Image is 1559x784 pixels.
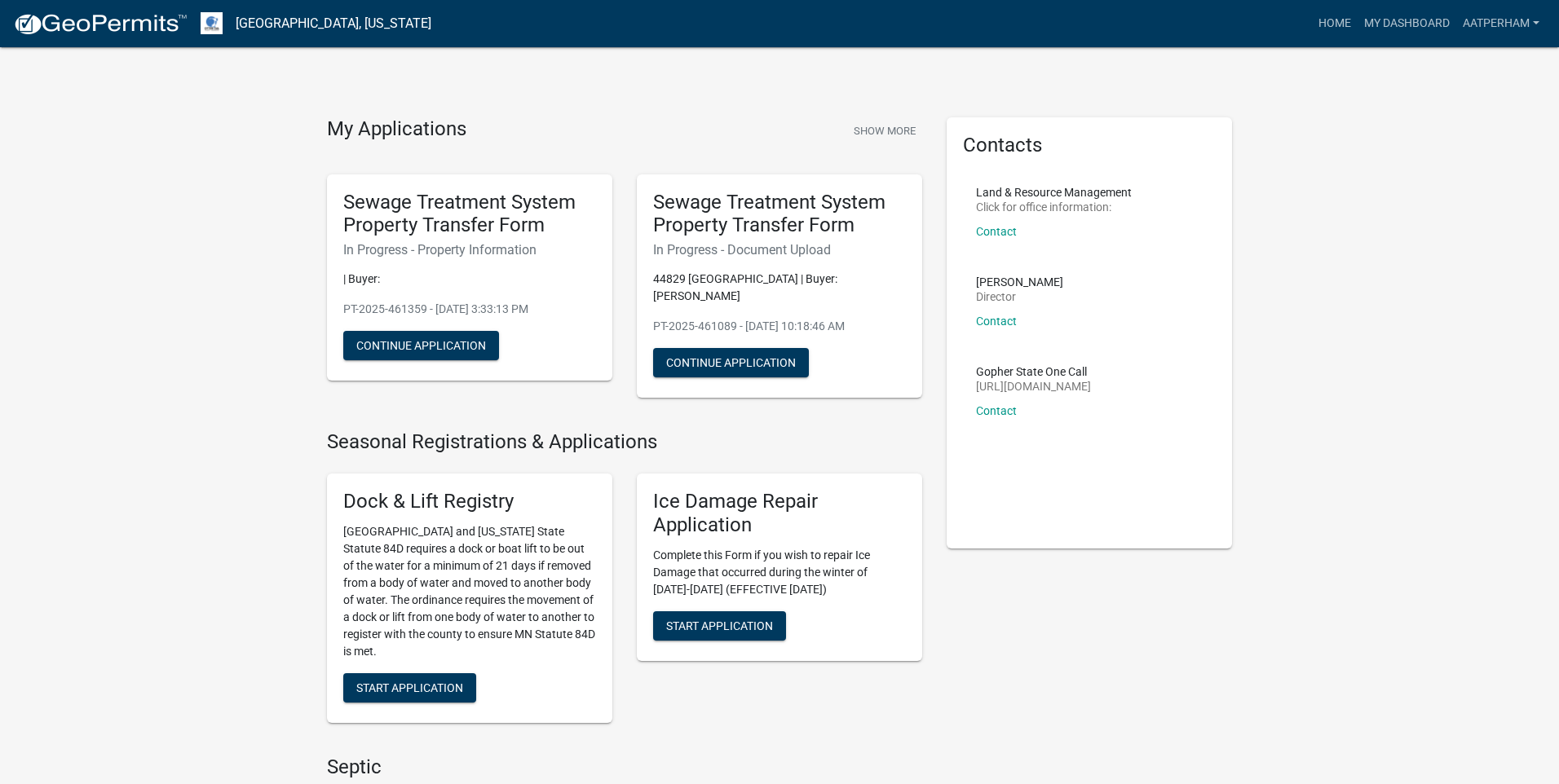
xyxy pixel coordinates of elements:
a: AATPerham [1456,8,1546,39]
h4: My Applications [327,117,466,142]
a: My Dashboard [1358,8,1456,39]
button: Start Application [343,673,476,703]
button: Start Application [653,611,786,641]
p: Click for office information: [976,201,1132,213]
p: [GEOGRAPHIC_DATA] and [US_STATE] State Statute 84D requires a dock or boat lift to be out of the ... [343,523,596,660]
button: Show More [847,117,922,144]
h4: Septic [327,755,922,779]
img: Otter Tail County, Minnesota [201,12,223,34]
h4: Seasonal Registrations & Applications [327,430,922,454]
p: Director [976,291,1063,302]
p: PT-2025-461089 - [DATE] 10:18:46 AM [653,318,906,335]
p: Gopher State One Call [976,366,1091,377]
span: Start Application [356,680,463,694]
p: Land & Resource Management [976,187,1132,198]
button: Continue Application [343,331,499,360]
button: Continue Application [653,348,809,377]
h5: Contacts [963,134,1216,157]
h6: In Progress - Property Information [343,242,596,258]
a: Contact [976,225,1017,238]
a: Home [1312,8,1358,39]
p: Complete this Form if you wish to repair Ice Damage that occurred during the winter of [DATE]-[DA... [653,547,906,598]
span: Start Application [666,619,773,632]
h5: Sewage Treatment System Property Transfer Form [343,191,596,238]
h5: Sewage Treatment System Property Transfer Form [653,191,906,238]
h6: In Progress - Document Upload [653,242,906,258]
h5: Ice Damage Repair Application [653,490,906,537]
h5: Dock & Lift Registry [343,490,596,513]
p: [PERSON_NAME] [976,276,1063,288]
a: Contact [976,315,1017,328]
p: PT-2025-461359 - [DATE] 3:33:13 PM [343,301,596,318]
a: [GEOGRAPHIC_DATA], [US_STATE] [236,10,431,37]
a: Contact [976,404,1017,417]
p: | Buyer: [343,271,596,288]
p: 44829 [GEOGRAPHIC_DATA] | Buyer: [PERSON_NAME] [653,271,906,305]
p: [URL][DOMAIN_NAME] [976,381,1091,392]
